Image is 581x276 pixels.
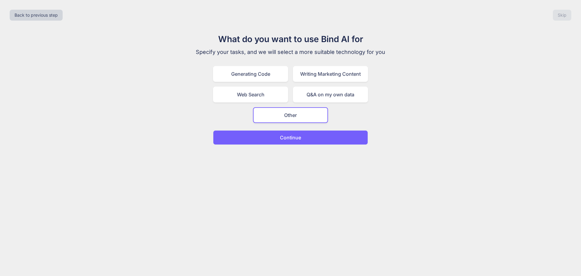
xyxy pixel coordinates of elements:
[213,66,288,82] div: Generating Code
[553,10,571,21] button: Skip
[10,10,63,21] button: Back to previous step
[213,130,368,145] button: Continue
[253,107,328,123] div: Other
[189,33,392,45] h1: What do you want to use Bind AI for
[293,87,368,102] div: Q&A on my own data
[213,87,288,102] div: Web Search
[280,134,301,141] p: Continue
[293,66,368,82] div: Writing Marketing Content
[189,48,392,56] p: Specify your tasks, and we will select a more suitable technology for you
